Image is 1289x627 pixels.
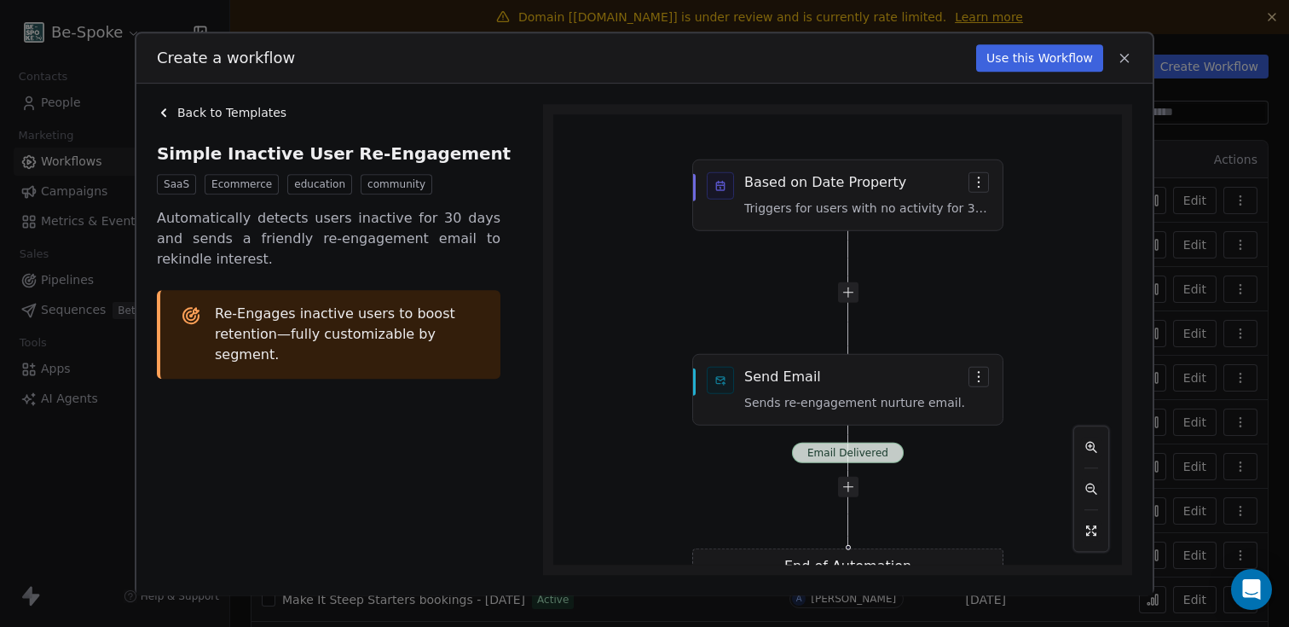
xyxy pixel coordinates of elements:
span: SaaS [157,174,196,194]
span: Simple Inactive User Re-Engagement [157,142,511,165]
span: Back to Templates [177,104,286,121]
span: Create a workflow [157,47,295,69]
div: Open Intercom Messenger [1231,569,1272,610]
div: React Flow controls [1073,426,1109,552]
span: Re-Engages inactive users to boost retention—fully customizable by segment. [215,304,480,365]
button: Use this Workflow [976,44,1103,72]
span: community [361,174,432,194]
span: Automatically detects users inactive for 30 days and sends a friendly re-engagement email to reki... [157,208,500,270]
span: Ecommerce [205,174,279,194]
span: education [287,174,352,194]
